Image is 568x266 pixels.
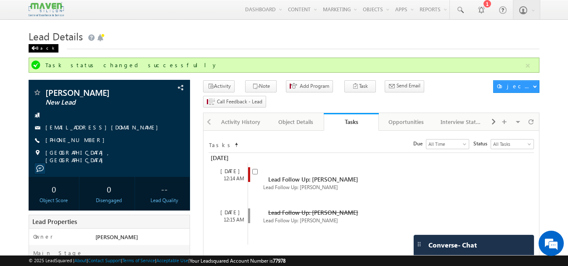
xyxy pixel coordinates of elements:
[426,140,467,148] span: All Time
[213,208,248,216] div: [DATE]
[379,113,434,131] a: Opportunities
[386,117,426,127] div: Opportunities
[86,181,132,197] div: 0
[156,258,188,263] a: Acceptable Use
[234,140,238,147] span: Sort Timeline
[493,80,539,93] button: Object Actions
[416,241,423,248] img: carter-drag
[74,258,87,263] a: About
[491,140,531,148] span: All Tasks
[45,149,176,164] span: [GEOGRAPHIC_DATA], [GEOGRAPHIC_DATA]
[29,44,63,51] a: Back
[263,217,338,224] span: Lead Follow Up: [PERSON_NAME]
[268,208,358,216] span: Lead Follow Up: [PERSON_NAME]
[29,29,83,43] span: Lead Details
[29,257,285,265] span: © 2025 LeadSquared | | | | |
[114,206,153,218] em: Start Chat
[396,82,420,90] span: Send Email
[275,117,316,127] div: Object Details
[122,258,155,263] a: Terms of Service
[190,258,285,264] span: Your Leadsquared Account Number is
[426,139,469,149] a: All Time
[413,140,426,147] span: Due
[209,139,234,149] td: Tasks
[29,2,64,17] img: Custom Logo
[203,80,235,92] button: Activity
[141,197,188,204] div: Lead Quality
[217,98,262,105] span: Call Feedback - Lead
[441,117,481,127] div: Interview Status
[29,44,58,53] div: Back
[31,197,77,204] div: Object Score
[214,113,269,131] a: Activity History
[33,249,83,257] label: Main Stage
[324,113,379,131] a: Tasks
[300,82,329,90] span: Add Program
[31,181,77,197] div: 0
[95,233,138,240] span: [PERSON_NAME]
[428,241,477,249] span: Converse - Chat
[330,118,373,126] div: Tasks
[213,175,248,182] div: 12:14 AM
[213,167,248,175] div: [DATE]
[385,80,424,92] button: Send Email
[86,197,132,204] div: Disengaged
[269,113,324,131] a: Object Details
[434,113,489,131] a: Interview Status
[286,80,333,92] button: Add Program
[220,117,261,127] div: Activity History
[203,96,266,108] button: Call Feedback - Lead
[45,136,109,145] span: [PHONE_NUMBER]
[209,153,247,163] div: [DATE]
[138,4,158,24] div: Minimize live chat window
[32,217,77,226] span: Lead Properties
[141,181,188,197] div: --
[344,80,376,92] button: Task
[14,44,35,55] img: d_60004797649_company_0_60004797649
[273,258,285,264] span: 77978
[213,216,248,224] div: 12:15 AM
[88,258,121,263] a: Contact Support
[45,88,145,97] span: [PERSON_NAME]
[263,184,338,190] span: Lead Follow Up: [PERSON_NAME]
[45,98,145,107] span: New Lead
[268,175,358,183] span: Lead Follow Up: [PERSON_NAME]
[11,78,153,199] textarea: Type your message and hit 'Enter'
[45,61,525,69] div: Task status changed successfully
[44,44,141,55] div: Chat with us now
[245,80,277,92] button: Note
[491,139,534,149] a: All Tasks
[45,124,162,131] a: [EMAIL_ADDRESS][DOMAIN_NAME]
[33,233,53,240] label: Owner
[473,140,491,147] span: Status
[497,82,533,90] div: Object Actions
